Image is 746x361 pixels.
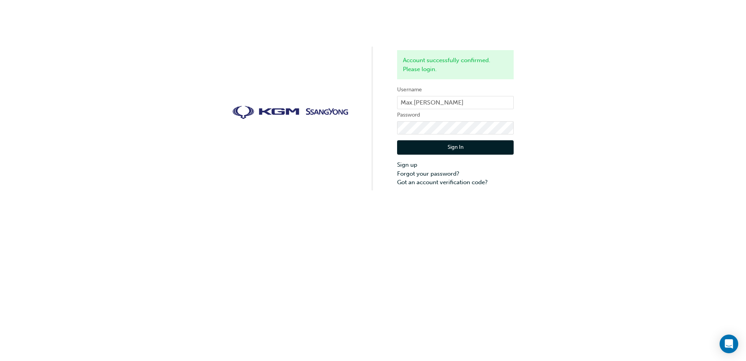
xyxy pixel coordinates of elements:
input: Username [397,96,514,109]
label: Username [397,85,514,94]
button: Sign In [397,140,514,155]
div: Open Intercom Messenger [720,335,738,353]
label: Password [397,110,514,120]
a: Forgot your password? [397,169,514,178]
a: Got an account verification code? [397,178,514,187]
div: Account successfully confirmed. Please login. [397,50,514,79]
a: Sign up [397,160,514,169]
img: kgm [232,106,349,120]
